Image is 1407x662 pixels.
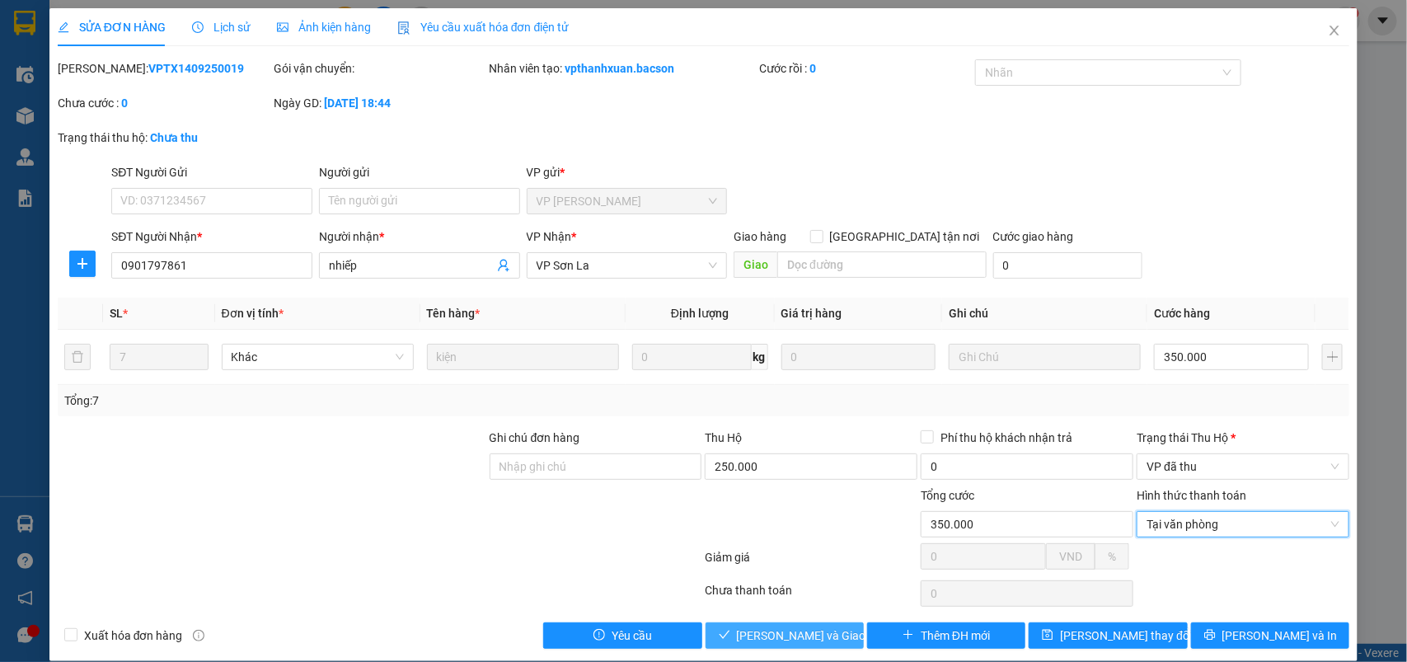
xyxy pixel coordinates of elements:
span: kg [752,344,768,370]
div: Ngày GD: [274,94,486,112]
button: check[PERSON_NAME] và Giao hàng [706,622,864,649]
div: SĐT Người Gửi [111,163,312,181]
span: plus [70,257,95,270]
span: VP đã thu [1147,454,1339,479]
span: Ảnh kiện hàng [277,21,371,34]
input: 0 [781,344,936,370]
b: Chưa thu [150,131,198,144]
b: VPTX1409250019 [148,62,244,75]
span: edit [58,21,69,33]
span: Tại văn phòng [1147,512,1339,537]
span: Tổng cước [921,489,974,502]
span: [PERSON_NAME] thay đổi [1060,627,1192,645]
div: VP gửi [527,163,728,181]
span: Yêu cầu [612,627,652,645]
span: user-add [497,259,510,272]
button: delete [64,344,91,370]
span: [PERSON_NAME] và In [1222,627,1338,645]
span: Giao hàng [734,230,786,243]
button: printer[PERSON_NAME] và In [1191,622,1349,649]
span: exclamation-circle [593,629,605,642]
span: SL [110,307,123,320]
span: check [719,629,730,642]
img: icon [397,21,410,35]
span: VP Sơn La [537,253,718,278]
span: Thu Hộ [705,431,742,444]
span: VP Thanh Xuân [537,189,718,214]
span: VND [1059,550,1082,563]
b: vpthanhxuan.bacson [565,62,675,75]
div: Cước rồi : [759,59,972,77]
span: [PERSON_NAME] và Giao hàng [737,627,895,645]
span: Đơn vị tính [222,307,284,320]
span: picture [277,21,288,33]
button: plus [69,251,96,277]
li: Số 378 [PERSON_NAME] ( trong nhà khách [GEOGRAPHIC_DATA]) [154,40,689,61]
label: Ghi chú đơn hàng [490,431,580,444]
b: [DATE] 18:44 [324,96,391,110]
span: plus [903,629,914,642]
span: Phí thu hộ khách nhận trả [934,429,1079,447]
span: Tên hàng [427,307,481,320]
b: GỬI : VP Sơn La [21,120,179,147]
button: exclamation-circleYêu cầu [543,622,701,649]
input: Cước giao hàng [993,252,1142,279]
button: save[PERSON_NAME] thay đổi [1029,622,1187,649]
label: Hình thức thanh toán [1137,489,1246,502]
span: % [1108,550,1116,563]
div: Trạng thái Thu Hộ [1137,429,1349,447]
button: Close [1311,8,1358,54]
div: Chưa cước : [58,94,270,112]
label: Cước giao hàng [993,230,1074,243]
div: Người gửi [319,163,520,181]
div: Gói vận chuyển: [274,59,486,77]
span: save [1042,629,1053,642]
b: 0 [121,96,128,110]
button: plusThêm ĐH mới [867,622,1025,649]
span: Khác [232,345,404,369]
span: Lịch sử [192,21,251,34]
input: VD: Bàn, Ghế [427,344,619,370]
span: Xuất hóa đơn hàng [77,627,190,645]
div: Giảm giá [704,548,920,577]
span: Giá trị hàng [781,307,842,320]
span: info-circle [193,630,204,641]
span: [GEOGRAPHIC_DATA] tận nơi [823,228,987,246]
div: Chưa thanh toán [704,581,920,610]
input: Ghi Chú [949,344,1141,370]
div: Người nhận [319,228,520,246]
div: [PERSON_NAME]: [58,59,270,77]
div: Tổng: 7 [64,392,544,410]
th: Ghi chú [942,298,1147,330]
span: clock-circle [192,21,204,33]
span: VP Nhận [527,230,572,243]
span: Cước hàng [1154,307,1210,320]
b: 0 [809,62,816,75]
span: Định lượng [671,307,729,320]
div: Trạng thái thu hộ: [58,129,324,147]
span: Giao [734,251,777,278]
span: Yêu cầu xuất hóa đơn điện tử [397,21,570,34]
button: plus [1322,344,1343,370]
div: SĐT Người Nhận [111,228,312,246]
span: printer [1204,629,1216,642]
li: Hotline: 0965551559 [154,61,689,82]
div: Nhân viên tạo: [490,59,756,77]
span: Thêm ĐH mới [921,627,990,645]
span: close [1328,24,1341,37]
span: SỬA ĐƠN HÀNG [58,21,166,34]
input: Dọc đường [777,251,987,278]
input: Ghi chú đơn hàng [490,453,702,480]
